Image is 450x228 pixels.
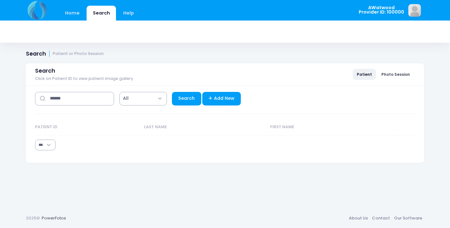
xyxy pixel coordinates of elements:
a: PowerFotos [42,215,66,221]
a: Home [59,6,86,21]
th: Last Name [141,119,267,135]
span: 2025© [26,215,40,221]
a: Our Software [392,213,424,224]
a: Contact [370,213,392,224]
th: First Name [267,119,399,135]
th: Patient ID [35,119,141,135]
img: image [408,4,421,17]
span: AWatwood Provider ID: 100000 [359,5,404,15]
small: Patient or Photo Session [53,51,104,56]
a: Search [87,6,116,21]
a: Photo Session [377,69,414,80]
h1: Search [26,51,104,57]
a: About Us [347,213,370,224]
span: Click on Patient ID to view patient image gallery [35,76,133,81]
span: All [119,92,167,105]
a: Search [172,92,201,105]
a: Patient [353,69,376,80]
a: Add New [202,92,241,105]
span: All [123,95,129,102]
a: Help [117,6,140,21]
span: Search [35,68,55,74]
